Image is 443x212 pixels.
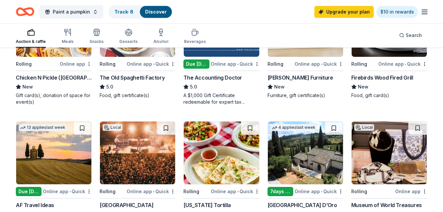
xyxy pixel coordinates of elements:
div: Food, gift card(s) [351,92,427,99]
div: A $1,000 Gift Certificate redeemable for expert tax preparation or tax resolution services—recipi... [183,92,259,105]
div: Due [DATE] [16,187,42,196]
img: Image for California Tortilla [184,122,259,184]
span: Search [406,31,422,39]
div: AF Travel Ideas [16,201,54,209]
button: Meals [62,26,74,48]
div: [GEOGRAPHIC_DATA] D’Oro [268,201,337,209]
div: Online app Quick [43,187,92,195]
div: Online app Quick [295,60,343,68]
div: Online app [395,187,427,195]
a: Home [16,4,34,19]
span: • [321,61,322,67]
div: Online app Quick [211,187,260,195]
img: Image for Park City Arena [100,122,175,184]
span: • [321,189,322,194]
div: Online app [60,60,92,68]
div: Furniture, gift certificate(s) [268,92,343,99]
span: 5.0 [190,83,197,91]
div: Rolling [16,60,32,68]
span: New [274,83,285,91]
a: Upgrade your plan [314,6,374,18]
span: • [153,189,154,194]
div: [GEOGRAPHIC_DATA] [100,201,153,209]
div: The Accounting Doctor [183,74,242,82]
div: Beverages [184,39,206,44]
span: • [405,61,406,67]
button: Snacks [89,26,104,48]
div: Due [DATE] [183,59,209,69]
img: Image for AF Travel Ideas [16,122,91,184]
div: Auction & raffle [16,39,46,44]
div: Meals [62,39,74,44]
div: [US_STATE] Tortilla [183,201,231,209]
button: Desserts [119,26,138,48]
span: • [237,189,238,194]
img: Image for Villa Sogni D’Oro [268,122,343,184]
div: Online app Quick [378,60,427,68]
div: Rolling [183,188,199,195]
span: • [153,61,154,67]
div: 4 applies last week [270,124,317,131]
div: [PERSON_NAME] Furniture [268,74,333,82]
div: Rolling [268,60,283,68]
button: Auction & raffle [16,26,46,48]
button: Track· 8Discover [109,5,173,18]
span: • [237,61,238,67]
div: Local [103,124,122,131]
button: Alcohol [153,26,168,48]
button: Paint a pumpkin [40,5,103,18]
a: Track· 8 [114,9,133,15]
button: Search [394,29,427,42]
div: Food, gift certificate(s) [100,92,175,99]
div: Gift card(s), donation of space for event(s) [16,92,92,105]
div: Online app Quick [127,60,175,68]
div: Rolling [100,60,115,68]
div: Rolling [351,188,367,195]
div: Firebirds Wood Fired Grill [351,74,413,82]
div: Snacks [89,39,104,44]
div: Chicken N Pickle ([GEOGRAPHIC_DATA]) [16,74,92,82]
span: Paint a pumpkin [53,8,90,16]
div: Museum of World Treasures [351,201,422,209]
div: 7 days left [268,187,293,196]
div: Alcohol [153,39,168,44]
button: Beverages [184,26,206,48]
div: Online app Quick [211,60,260,68]
div: Desserts [119,39,138,44]
div: The Old Spaghetti Factory [100,74,165,82]
span: 5.0 [106,83,113,91]
div: Rolling [100,188,115,195]
div: Online app Quick [127,187,175,195]
span: New [22,83,33,91]
img: Image for Museum of World Treasures [352,122,427,184]
div: Local [354,124,374,131]
span: • [69,189,71,194]
span: New [358,83,368,91]
div: 13 applies last week [19,124,67,131]
a: $10 in rewards [376,6,418,18]
a: Discover [145,9,167,15]
div: Online app Quick [295,187,343,195]
div: Rolling [351,60,367,68]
